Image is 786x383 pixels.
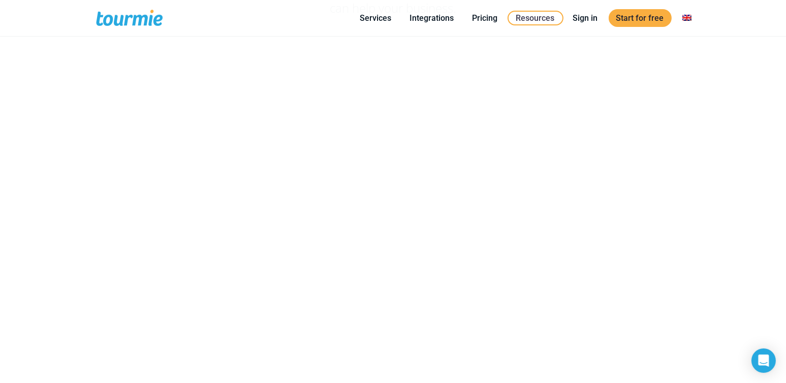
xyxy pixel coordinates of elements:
[465,12,506,24] a: Pricing
[751,348,776,373] div: Open Intercom Messenger
[353,12,399,24] a: Services
[508,11,563,25] a: Resources
[402,12,462,24] a: Integrations
[675,12,699,24] a: Switch to
[565,12,606,24] a: Sign in
[609,9,672,27] a: Start for free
